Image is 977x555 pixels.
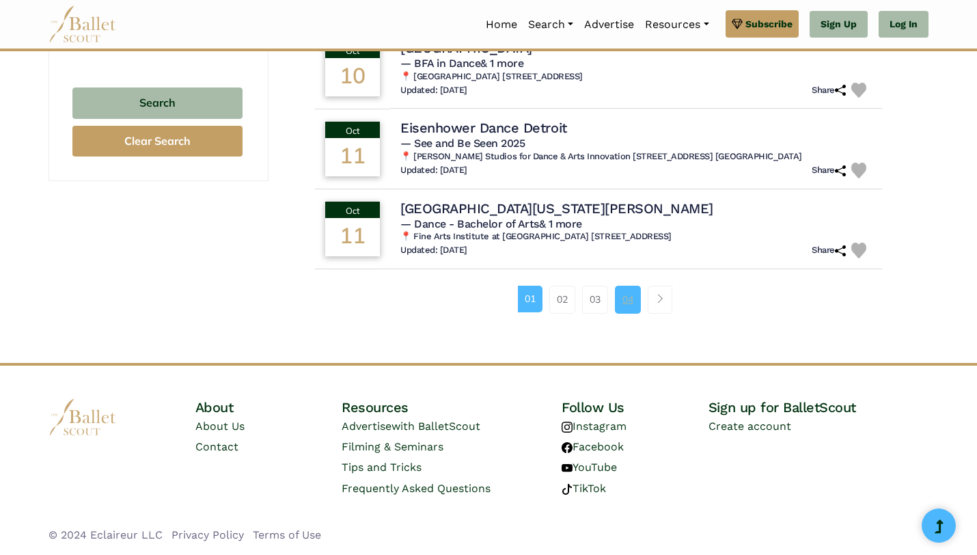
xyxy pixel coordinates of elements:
a: Filming & Seminars [342,440,443,453]
a: Create account [708,420,791,433]
a: Privacy Policy [171,528,244,541]
a: Sign Up [810,11,868,38]
h4: [GEOGRAPHIC_DATA][US_STATE][PERSON_NAME] [400,200,713,217]
h6: Updated: [DATE] [400,165,467,176]
span: — BFA in Dance [400,57,523,70]
div: 10 [325,58,380,96]
a: Tips and Tricks [342,461,422,474]
a: Log In [879,11,928,38]
a: Contact [195,440,238,453]
h4: Eisenhower Dance Detroit [400,119,566,137]
button: Clear Search [72,126,243,157]
a: 02 [549,286,575,313]
img: gem.svg [732,16,743,31]
a: Subscribe [726,10,799,38]
div: Oct [325,122,380,138]
h6: Share [812,85,846,96]
h6: 📍 [PERSON_NAME] Studios for Dance & Arts Innovation [STREET_ADDRESS] [GEOGRAPHIC_DATA] [400,151,872,163]
h6: Updated: [DATE] [400,245,467,256]
img: logo [49,398,117,436]
a: Instagram [562,420,627,433]
img: tiktok logo [562,484,573,495]
span: with BalletScout [391,420,480,433]
a: Facebook [562,440,624,453]
nav: Page navigation example [518,286,680,313]
h6: 📍 [GEOGRAPHIC_DATA] [STREET_ADDRESS] [400,71,872,83]
h4: Follow Us [562,398,708,416]
a: 04 [615,286,641,313]
h4: About [195,398,342,416]
div: 11 [325,218,380,256]
a: Terms of Use [253,528,321,541]
a: & 1 more [480,57,523,70]
li: © 2024 Eclaireur LLC [49,526,163,544]
h6: 📍 Fine Arts Institute at [GEOGRAPHIC_DATA] [STREET_ADDRESS] [400,231,872,243]
h4: Sign up for BalletScout [708,398,928,416]
a: Frequently Asked Questions [342,482,491,495]
img: youtube logo [562,463,573,474]
a: 03 [582,286,608,313]
h6: Share [812,165,846,176]
button: Search [72,87,243,120]
a: & 1 more [539,217,582,230]
div: 11 [325,138,380,176]
a: YouTube [562,461,617,474]
img: instagram logo [562,422,573,433]
a: Advertise [579,10,639,39]
span: Subscribe [745,16,793,31]
a: Advertisewith BalletScout [342,420,480,433]
a: Resources [639,10,714,39]
span: — Dance - Bachelor of Arts [400,217,582,230]
a: 01 [518,286,542,312]
a: Home [480,10,523,39]
span: — See and Be Seen 2025 [400,137,525,150]
div: Oct [325,202,380,218]
h4: Resources [342,398,562,416]
img: facebook logo [562,442,573,453]
h6: Updated: [DATE] [400,85,467,96]
a: About Us [195,420,245,433]
a: Search [523,10,579,39]
h6: Share [812,245,846,256]
a: TikTok [562,482,606,495]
